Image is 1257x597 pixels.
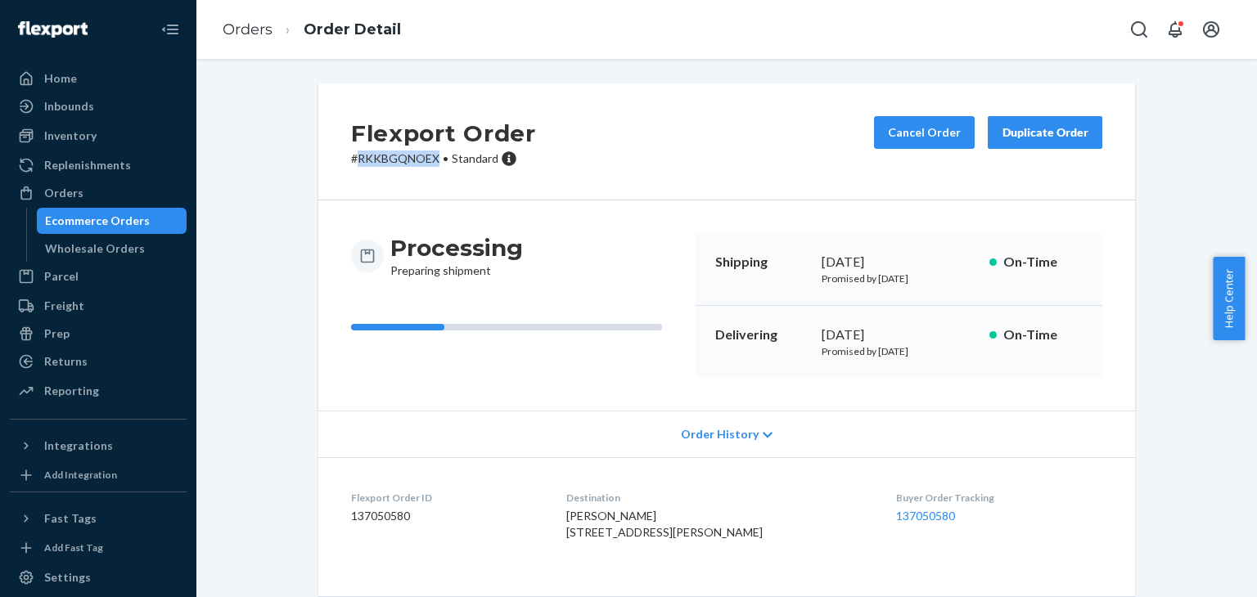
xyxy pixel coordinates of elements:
[351,508,540,524] dd: 137050580
[45,213,150,229] div: Ecommerce Orders
[223,20,273,38] a: Orders
[1159,13,1192,46] button: Open notifications
[304,20,401,38] a: Order Detail
[443,151,448,165] span: •
[566,491,871,505] dt: Destination
[10,465,187,485] a: Add Integration
[10,348,187,375] a: Returns
[44,98,94,114] div: Inbounds
[44,298,84,314] div: Freight
[44,70,77,87] div: Home
[44,325,70,342] div: Prep
[37,236,187,262] a: Wholesale Orders
[44,353,88,370] div: Returns
[10,152,187,178] a: Replenishments
[209,6,414,54] ol: breadcrumbs
[351,116,536,150] h2: Flexport Order
[44,185,83,201] div: Orders
[44,383,99,399] div: Reporting
[10,564,187,590] a: Settings
[1213,257,1245,340] button: Help Center
[896,491,1102,505] dt: Buyer Order Tracking
[37,208,187,234] a: Ecommerce Orders
[10,123,187,149] a: Inventory
[10,93,187,119] a: Inbounds
[154,13,187,46] button: Close Navigation
[44,438,113,454] div: Integrations
[351,150,536,167] p: # RKKBGQNOEX
[822,253,976,272] div: [DATE]
[896,509,955,523] a: 137050580
[452,151,498,165] span: Standard
[1003,253,1083,272] p: On-Time
[44,157,131,173] div: Replenishments
[681,426,759,442] span: Order History
[44,569,91,586] div: Settings
[44,510,97,527] div: Fast Tags
[18,21,88,38] img: Flexport logo
[1123,13,1156,46] button: Open Search Box
[715,253,809,272] p: Shipping
[44,468,117,482] div: Add Integration
[10,263,187,290] a: Parcel
[351,491,540,505] dt: Flexport Order ID
[822,272,976,285] p: Promised by [DATE]
[10,538,187,558] a: Add Fast Tag
[1003,325,1083,344] p: On-Time
[10,321,187,347] a: Prep
[1195,13,1228,46] button: Open account menu
[988,116,1102,149] button: Duplicate Order
[822,325,976,344] div: [DATE]
[10,505,187,532] button: Fast Tags
[10,180,187,206] a: Orders
[874,116,975,149] button: Cancel Order
[45,240,145,257] div: Wholesale Orders
[390,233,523,279] div: Preparing shipment
[1002,124,1088,141] div: Duplicate Order
[10,378,187,404] a: Reporting
[10,65,187,92] a: Home
[44,128,97,144] div: Inventory
[390,233,523,263] h3: Processing
[715,325,809,344] p: Delivering
[566,509,763,539] span: [PERSON_NAME] [STREET_ADDRESS][PERSON_NAME]
[10,293,187,319] a: Freight
[44,541,103,554] div: Add Fast Tag
[44,268,79,285] div: Parcel
[10,433,187,459] button: Integrations
[822,344,976,358] p: Promised by [DATE]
